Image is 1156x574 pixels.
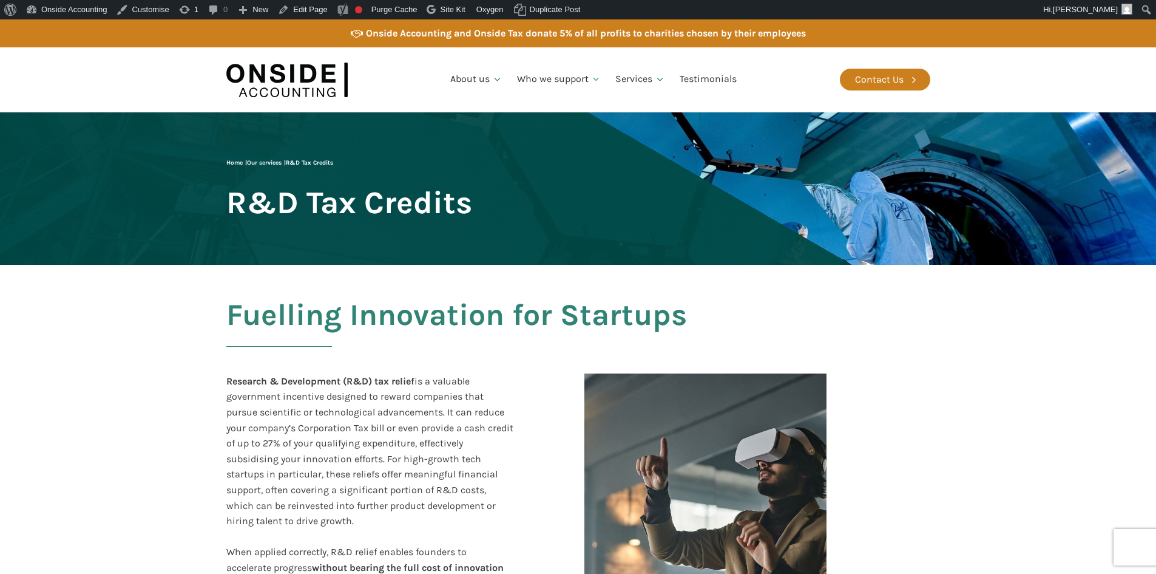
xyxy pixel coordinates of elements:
a: Services [608,59,672,100]
a: Contact Us [840,69,930,91]
a: Testimonials [672,59,744,100]
a: About us [443,59,510,100]
a: Our services [247,159,282,166]
b: Research & Development (R&D) [226,375,372,387]
span: [PERSON_NAME] [1053,5,1118,14]
span: | | [226,159,333,166]
b: tax relief [374,375,414,387]
div: Onside Accounting and Onside Tax donate 5% of all profits to charities chosen by their employees [366,26,806,41]
a: Who we support [510,59,609,100]
div: Contact Us [855,72,904,87]
span: Site Kit [441,5,465,14]
h2: Fuelling Innovation for Startups [226,298,930,361]
img: Onside Accounting [226,56,348,103]
div: Focus keyphrase not set [355,6,362,13]
span: R&D Tax Credits [286,159,333,166]
a: Home [226,159,243,166]
span: R&D Tax Credits [226,186,472,219]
